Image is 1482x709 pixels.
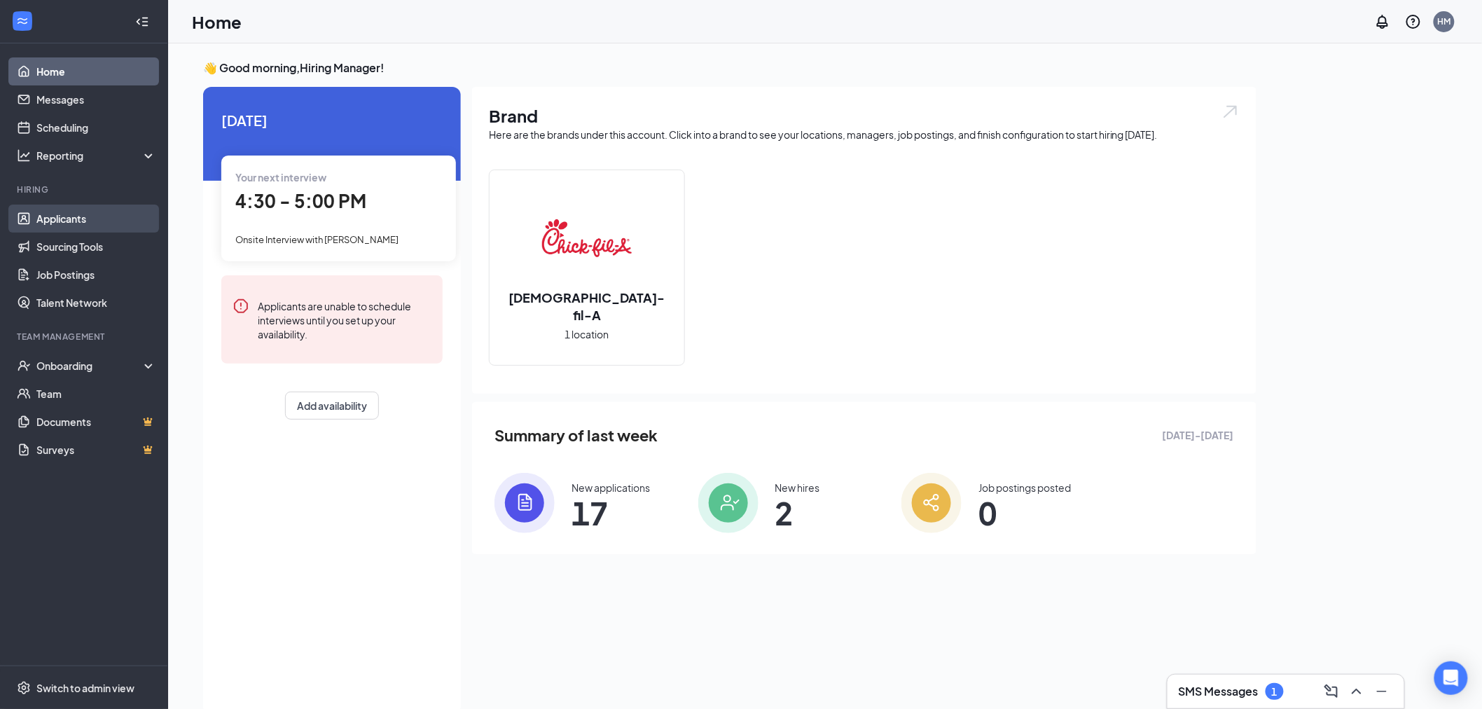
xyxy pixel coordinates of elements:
img: icon [698,473,759,533]
svg: Collapse [135,15,149,29]
a: Scheduling [36,113,156,142]
a: Job Postings [36,261,156,289]
h2: [DEMOGRAPHIC_DATA]-fil-A [490,289,684,324]
svg: Analysis [17,149,31,163]
button: ChevronUp [1345,680,1368,703]
div: HM [1438,15,1451,27]
a: Team [36,380,156,408]
img: open.6027fd2a22e1237b5b06.svg [1221,104,1240,120]
svg: UserCheck [17,359,31,373]
div: New hires [775,481,820,495]
span: Onsite Interview with [PERSON_NAME] [235,234,399,245]
img: icon [494,473,555,533]
span: Summary of last week [494,423,658,448]
div: Reporting [36,149,157,163]
svg: ChevronUp [1348,683,1365,700]
button: ComposeMessage [1320,680,1343,703]
a: Messages [36,85,156,113]
button: Add availability [285,392,379,420]
a: DocumentsCrown [36,408,156,436]
svg: Error [233,298,249,315]
a: Sourcing Tools [36,233,156,261]
span: 4:30 - 5:00 PM [235,189,366,212]
img: Chick-fil-A [542,193,632,283]
div: 1 [1272,686,1277,698]
div: Hiring [17,184,153,195]
svg: Settings [17,681,31,695]
div: New applications [572,481,650,495]
button: Minimize [1371,680,1393,703]
span: 2 [775,500,820,525]
svg: Minimize [1373,683,1390,700]
div: Switch to admin view [36,681,134,695]
h1: Brand [489,104,1240,128]
a: Talent Network [36,289,156,317]
svg: ComposeMessage [1323,683,1340,700]
a: SurveysCrown [36,436,156,464]
a: Home [36,57,156,85]
div: Applicants are unable to schedule interviews until you set up your availability. [258,298,431,341]
svg: QuestionInfo [1405,13,1422,30]
span: [DATE] - [DATE] [1163,427,1234,443]
div: Here are the brands under this account. Click into a brand to see your locations, managers, job p... [489,128,1240,142]
h3: 👋 Good morning, Hiring Manager ! [203,60,1256,76]
div: Open Intercom Messenger [1434,661,1468,695]
img: icon [901,473,962,533]
div: Job postings posted [978,481,1071,495]
svg: Notifications [1374,13,1391,30]
span: [DATE] [221,109,443,131]
h1: Home [192,10,242,34]
h3: SMS Messages [1179,684,1259,699]
div: Onboarding [36,359,144,373]
span: Your next interview [235,171,326,184]
span: 0 [978,500,1071,525]
span: 17 [572,500,650,525]
div: Team Management [17,331,153,343]
span: 1 location [565,326,609,342]
svg: WorkstreamLogo [15,14,29,28]
a: Applicants [36,205,156,233]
